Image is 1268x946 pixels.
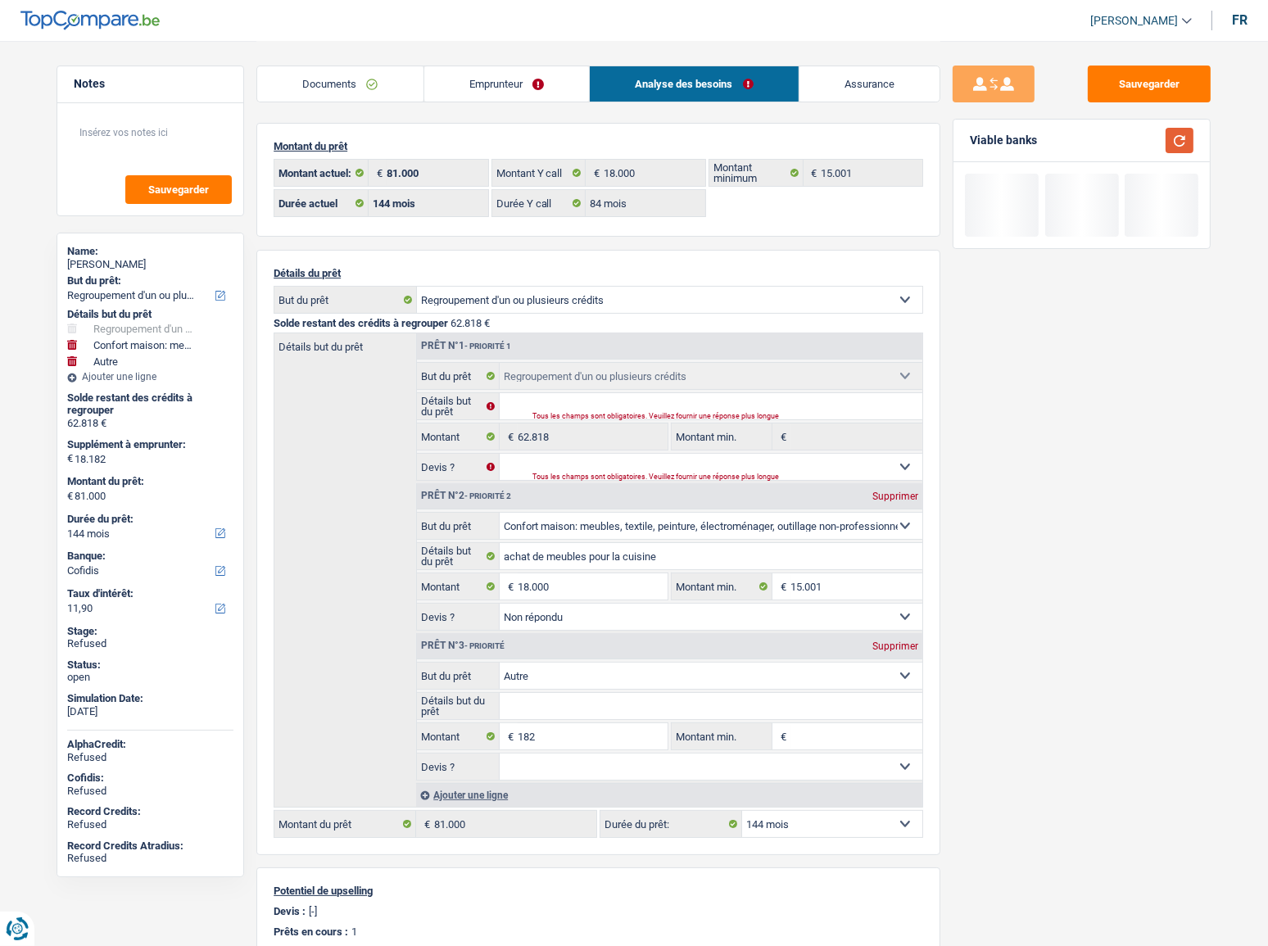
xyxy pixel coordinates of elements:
[67,258,233,271] div: [PERSON_NAME]
[709,160,804,186] label: Montant minimum
[67,392,233,417] div: Solde restant des crédits à regrouper
[67,852,233,865] div: Refused
[417,640,509,651] div: Prêt n°3
[532,413,882,419] div: Tous les champs sont obligatoires. Veuillez fournir une réponse plus longue
[590,66,799,102] a: Analyse des besoins
[772,423,790,450] span: €
[67,840,233,853] div: Record Credits Atradius:
[67,475,230,488] label: Montant du prêt:
[274,160,369,186] label: Montant actuel:
[67,587,230,600] label: Taux d'intérêt:
[417,454,500,480] label: Devis ?
[417,604,500,630] label: Devis ?
[67,371,233,382] div: Ajouter une ligne
[772,723,790,749] span: €
[67,772,233,785] div: Cofidis:
[417,663,500,689] label: But du prêt
[67,490,73,503] span: €
[1232,12,1248,28] div: fr
[67,513,230,526] label: Durée du prêt:
[67,671,233,684] div: open
[1088,66,1211,102] button: Sauvegarder
[500,723,518,749] span: €
[417,513,500,539] label: But du prêt
[67,751,233,764] div: Refused
[67,452,73,465] span: €
[20,11,160,30] img: TopCompare Logo
[417,423,500,450] label: Montant
[67,625,233,638] div: Stage:
[492,190,586,216] label: Durée Y call
[464,342,511,351] span: - Priorité 1
[804,160,822,186] span: €
[274,885,923,897] p: Potentiel de upselling
[417,341,515,351] div: Prêt n°1
[274,267,923,279] p: Détails du prêt
[672,573,772,600] label: Montant min.
[67,637,233,650] div: Refused
[868,641,922,651] div: Supprimer
[67,274,230,287] label: But du prêt:
[451,317,490,329] span: 62.818 €
[1077,7,1192,34] a: [PERSON_NAME]
[416,783,922,807] div: Ajouter une ligne
[868,491,922,501] div: Supprimer
[417,754,500,780] label: Devis ?
[970,134,1037,147] div: Viable banks
[274,317,448,329] span: Solde restant des crédits à regrouper
[492,160,586,186] label: Montant Y call
[672,723,772,749] label: Montant min.
[274,190,369,216] label: Durée actuel
[67,692,233,705] div: Simulation Date:
[67,245,233,258] div: Name:
[74,77,227,91] h5: Notes
[417,573,500,600] label: Montant
[586,160,604,186] span: €
[67,659,233,672] div: Status:
[464,491,511,500] span: - Priorité 2
[772,573,790,600] span: €
[309,905,317,917] p: [-]
[424,66,590,102] a: Emprunteur
[417,543,500,569] label: Détails but du prêt
[67,438,230,451] label: Supplément à emprunter:
[416,811,434,837] span: €
[500,573,518,600] span: €
[67,785,233,798] div: Refused
[799,66,940,102] a: Assurance
[67,805,233,818] div: Record Credits:
[417,723,500,749] label: Montant
[148,184,209,195] span: Sauvegarder
[67,308,233,321] div: Détails but du prêt
[417,393,500,419] label: Détails but du prêt
[67,550,230,563] label: Banque:
[417,693,500,719] label: Détails but du prêt
[464,641,505,650] span: - Priorité
[274,811,416,837] label: Montant du prêt
[417,491,515,501] div: Prêt n°2
[257,66,423,102] a: Documents
[274,905,306,917] p: Devis :
[417,363,500,389] label: But du prêt
[67,738,233,751] div: AlphaCredit:
[274,140,923,152] p: Montant du prêt
[532,473,882,480] div: Tous les champs sont obligatoires. Veuillez fournir une réponse plus longue
[600,811,742,837] label: Durée du prêt:
[369,160,387,186] span: €
[1090,14,1178,28] span: [PERSON_NAME]
[125,175,232,204] button: Sauvegarder
[67,705,233,718] div: [DATE]
[500,423,518,450] span: €
[67,417,233,430] div: 62.818 €
[351,926,357,938] p: 1
[672,423,772,450] label: Montant min.
[274,333,416,352] label: Détails but du prêt
[67,818,233,831] div: Refused
[274,926,348,938] p: Prêts en cours :
[274,287,417,313] label: But du prêt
